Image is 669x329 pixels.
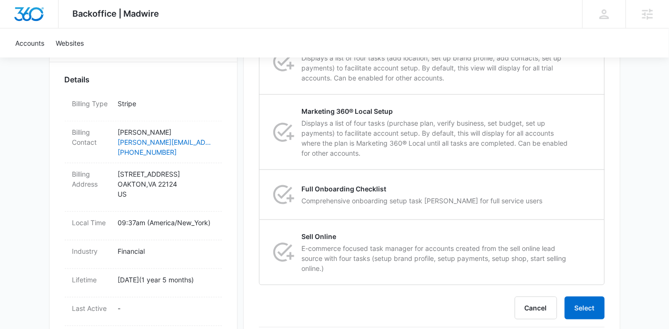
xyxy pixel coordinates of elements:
[50,29,90,58] a: Websites
[565,297,605,319] button: Select
[72,246,110,256] dt: Industry
[118,99,214,109] p: Stripe
[302,106,569,116] p: Marketing 360® Local Setup
[65,93,222,121] div: Billing TypeStripe
[65,163,222,212] div: Billing Address[STREET_ADDRESS]OAKTON,VA 22124US
[302,53,569,83] p: Displays a list of four tasks (add location, set up brand profile, add contacts, set up payments)...
[65,212,222,240] div: Local Time09:37am (America/New_York)
[72,169,110,189] dt: Billing Address
[302,243,569,273] p: E-commerce focused task manager for accounts created from the sell online lead source with four t...
[118,275,214,285] p: [DATE] ( 1 year 5 months )
[302,231,569,241] p: Sell Online
[72,275,110,285] dt: Lifetime
[65,240,222,269] div: IndustryFinancial
[65,269,222,298] div: Lifetime[DATE](1 year 5 months)
[72,127,110,147] dt: Billing Contact
[65,298,222,326] div: Last Active-
[118,246,214,256] p: Financial
[10,29,50,58] a: Accounts
[118,147,214,157] a: [PHONE_NUMBER]
[118,169,214,199] p: [STREET_ADDRESS] OAKTON , VA 22124 US
[302,196,543,206] p: Comprehensive onboarding setup task [PERSON_NAME] for full service users
[118,303,214,313] p: -
[515,297,557,319] button: Cancel
[73,9,160,19] span: Backoffice | Madwire
[118,218,214,228] p: 09:37am ( America/New_York )
[65,74,90,85] span: Details
[302,118,569,158] p: Displays a list of four tasks (purchase plan, verify business, set budget, set up payments) to fa...
[302,184,543,194] p: Full Onboarding Checklist
[72,99,110,109] dt: Billing Type
[118,137,214,147] a: [PERSON_NAME][EMAIL_ADDRESS][DOMAIN_NAME]
[65,121,222,163] div: Billing Contact[PERSON_NAME][PERSON_NAME][EMAIL_ADDRESS][DOMAIN_NAME][PHONE_NUMBER]
[72,218,110,228] dt: Local Time
[72,303,110,313] dt: Last Active
[118,127,214,137] p: [PERSON_NAME]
